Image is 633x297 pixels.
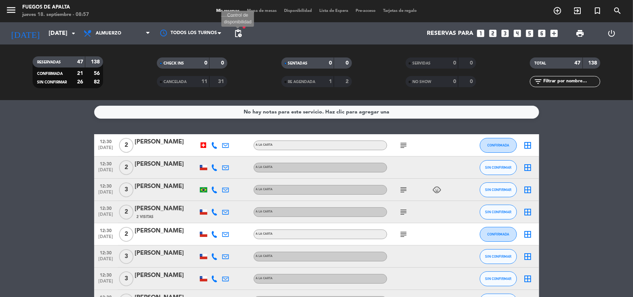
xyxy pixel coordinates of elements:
i: subject [399,185,408,194]
div: [PERSON_NAME] [135,226,198,236]
i: search [613,6,622,15]
i: child_care [433,185,442,194]
button: SIN CONFIRMAR [480,205,517,220]
i: looks_5 [525,29,535,38]
strong: 0 [453,79,456,84]
i: border_all [524,185,533,194]
i: border_all [524,208,533,217]
button: CONFIRMADA [480,227,517,242]
i: border_all [524,230,533,239]
span: TOTAL [534,62,546,65]
div: LOG OUT [596,22,627,44]
strong: 56 [94,71,101,76]
strong: 21 [77,71,83,76]
span: CONFIRMADA [37,72,63,76]
i: power_settings_new [607,29,616,38]
span: Lista de Espera [316,9,352,13]
span: [DATE] [97,234,115,243]
i: subject [399,230,408,239]
span: 3 [119,182,133,197]
i: looks_4 [513,29,522,38]
strong: 0 [470,79,474,84]
span: 12:30 [97,204,115,212]
span: SIN CONFIRMAR [37,80,67,84]
strong: 138 [91,59,101,65]
strong: 0 [346,60,350,66]
i: filter_list [534,77,543,86]
button: SIN CONFIRMAR [480,271,517,286]
span: SIN CONFIRMAR [485,165,511,169]
span: RE AGENDADA [288,80,316,84]
span: SIN CONFIRMAR [485,188,511,192]
i: arrow_drop_down [69,29,78,38]
span: Reservas para [427,30,474,37]
i: looks_3 [501,29,510,38]
span: NO SHOW [412,80,431,84]
strong: 47 [575,60,581,66]
span: 12:30 [97,248,115,257]
span: SIN CONFIRMAR [485,254,511,258]
span: 2 [119,160,133,175]
strong: 26 [77,79,83,85]
span: Tarjetas de regalo [379,9,421,13]
button: SIN CONFIRMAR [480,182,517,197]
div: [PERSON_NAME] [135,204,198,214]
span: 3 [119,271,133,286]
strong: 0 [453,60,456,66]
input: Filtrar por nombre... [543,77,600,86]
span: RESERVADAS [37,60,61,64]
span: Mis reservas [212,9,243,13]
span: A LA CARTA [256,188,273,191]
div: No hay notas para este servicio. Haz clic para agregar una [244,108,389,116]
i: looks_two [488,29,498,38]
span: [DATE] [97,168,115,176]
i: subject [399,208,408,217]
strong: 11 [201,79,207,84]
span: A LA CARTA [256,210,273,213]
span: CHECK INS [164,62,184,65]
div: [PERSON_NAME] [135,137,198,147]
button: SIN CONFIRMAR [480,160,517,175]
span: 12:30 [97,270,115,279]
span: pending_actions [234,29,243,38]
i: looks_6 [537,29,547,38]
i: border_all [524,274,533,283]
span: A LA CARTA [256,232,273,235]
i: turned_in_not [593,6,602,15]
div: [PERSON_NAME] [135,248,198,258]
span: CONFIRMADA [487,143,509,147]
i: subject [399,141,408,150]
i: border_all [524,252,533,261]
span: [DATE] [97,190,115,198]
span: [DATE] [97,212,115,221]
span: 12:30 [97,181,115,190]
i: looks_one [476,29,486,38]
i: border_all [524,141,533,150]
div: Fuegos de Apalta [22,4,89,11]
button: SIN CONFIRMAR [480,249,517,264]
strong: 0 [329,60,332,66]
strong: 2 [346,79,350,84]
span: print [576,29,584,38]
button: CONFIRMADA [480,138,517,153]
span: A LA CARTA [256,166,273,169]
strong: 47 [77,59,83,65]
i: add_circle_outline [553,6,562,15]
span: 12:30 [97,226,115,234]
span: Disponibilidad [280,9,316,13]
span: [DATE] [97,257,115,265]
span: CANCELADA [164,80,187,84]
span: SERVIDAS [412,62,431,65]
span: SIN CONFIRMAR [485,277,511,281]
strong: 82 [94,79,101,85]
span: Mapa de mesas [243,9,280,13]
strong: 31 [218,79,226,84]
i: menu [6,4,17,16]
span: Pre-acceso [352,9,379,13]
span: [DATE] [97,279,115,287]
strong: 0 [221,60,226,66]
i: [DATE] [6,25,45,42]
span: SIN CONFIRMAR [485,210,511,214]
div: [PERSON_NAME] [135,159,198,169]
span: Almuerzo [96,31,121,36]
